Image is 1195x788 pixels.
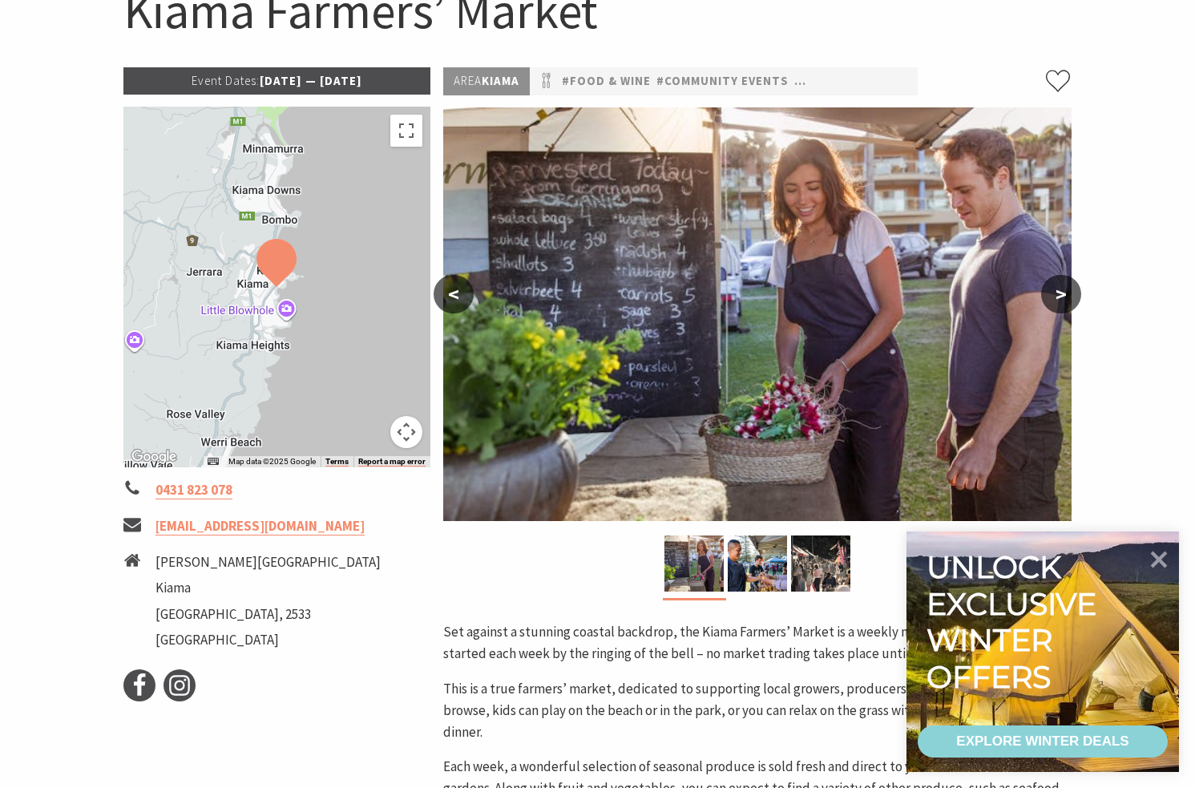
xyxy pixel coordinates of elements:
img: Kiama-Farmers-Market-Credit-DNSW [443,107,1072,521]
a: #Community Events [656,71,789,91]
li: [PERSON_NAME][GEOGRAPHIC_DATA] [155,552,381,573]
img: Kiama-Farmers-Market-Credit-DNSW [664,535,724,592]
button: Keyboard shortcuts [208,456,219,467]
button: < [434,275,474,313]
button: Map camera controls [390,416,422,448]
p: Kiama [443,67,530,95]
p: Set against a stunning coastal backdrop, the Kiama Farmers’ Market is a weekly must-visit. The ma... [443,621,1072,665]
a: Open this area in Google Maps (opens a new window) [127,447,180,467]
a: #Food & Wine [562,71,651,91]
a: Report a map error [358,457,426,467]
button: Toggle fullscreen view [390,115,422,147]
a: 0431 823 078 [155,481,232,499]
span: Area [454,73,482,88]
li: Kiama [155,577,381,599]
a: #Markets [910,71,976,91]
li: [GEOGRAPHIC_DATA] [155,629,381,651]
img: Kiama Farmers Market [791,535,850,592]
span: Map data ©2025 Google [228,457,316,466]
img: Google [127,447,180,467]
a: [EMAIL_ADDRESS][DOMAIN_NAME] [155,517,365,535]
a: Terms (opens in new tab) [325,457,349,467]
a: EXPLORE WINTER DEALS [918,725,1168,758]
button: > [1041,275,1081,313]
p: [DATE] — [DATE] [123,67,431,95]
span: Event Dates: [192,73,260,88]
div: Unlock exclusive winter offers [927,549,1104,695]
li: [GEOGRAPHIC_DATA], 2533 [155,604,381,625]
a: #Family Friendly [794,71,905,91]
p: This is a true farmers’ market, dedicated to supporting local growers, producers, and makers. Whi... [443,678,1072,744]
div: EXPLORE WINTER DEALS [956,725,1128,758]
img: Kiama-Farmers-Market-Credit-DNSW [728,535,787,592]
